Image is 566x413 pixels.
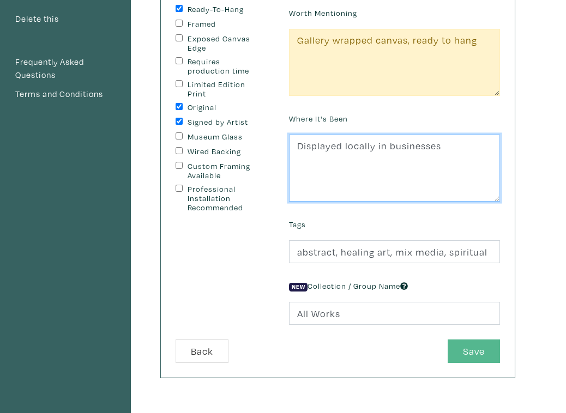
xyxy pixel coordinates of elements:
[188,132,261,142] label: Museum Glass
[176,339,228,363] button: Back
[289,7,357,19] label: Worth Mentioning
[188,80,261,98] label: Limited Edition Print
[188,34,261,52] label: Exposed Canvas Edge
[448,339,500,363] button: Save
[289,283,308,291] span: New
[188,185,261,212] label: Professional Installation Recommended
[188,162,261,180] label: Custom Framing Available
[289,302,500,325] input: Ex. 202X, Landscape Collection, etc.
[188,5,261,14] label: Ready-To-Hang
[289,240,500,264] input: Ex. abstracts, blue, minimalist, people, animals, bright, etc.
[15,55,116,82] a: Frequently Asked Questions
[188,103,261,112] label: Original
[289,218,306,230] label: Tags
[188,118,261,127] label: Signed by Artist
[289,280,408,292] label: Collection / Group Name
[289,113,348,125] label: Where It's Been
[15,12,59,26] button: Delete this
[188,20,261,29] label: Framed
[15,87,116,101] a: Terms and Conditions
[188,147,261,156] label: Wired Backing
[188,57,261,75] label: Requires production time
